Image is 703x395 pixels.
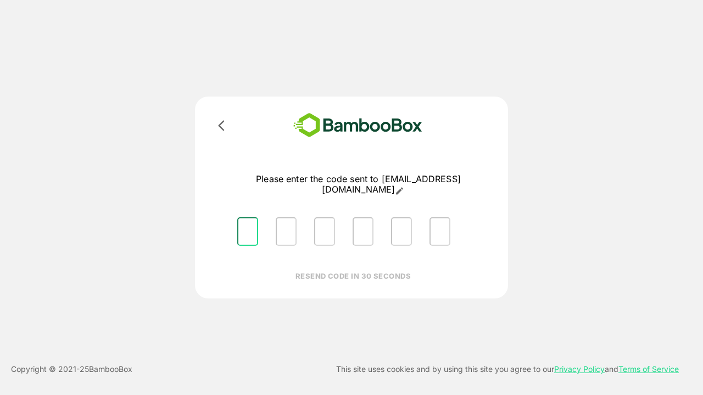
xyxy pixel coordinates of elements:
input: Please enter OTP character 4 [353,217,373,246]
input: Please enter OTP character 3 [314,217,335,246]
input: Please enter OTP character 1 [237,217,258,246]
img: bamboobox [277,110,438,141]
a: Privacy Policy [554,364,605,374]
input: Please enter OTP character 5 [391,217,412,246]
p: Copyright © 2021- 25 BambooBox [11,363,132,376]
a: Terms of Service [618,364,679,374]
input: Please enter OTP character 2 [276,217,297,246]
p: This site uses cookies and by using this site you agree to our and [336,363,679,376]
p: Please enter the code sent to [EMAIL_ADDRESS][DOMAIN_NAME] [228,174,488,195]
input: Please enter OTP character 6 [429,217,450,246]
